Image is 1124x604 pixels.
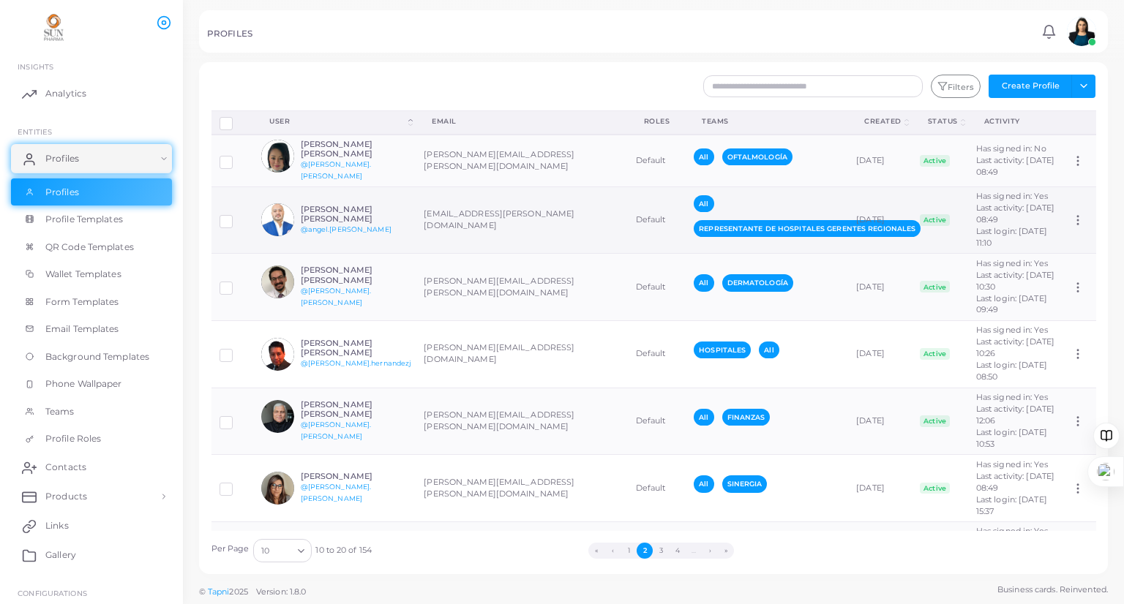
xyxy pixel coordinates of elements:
label: Per Page [211,543,250,555]
span: Last activity: [DATE] 10:26 [976,336,1054,358]
h6: [PERSON_NAME] [301,472,408,481]
span: Last login: [DATE] 11:10 [976,226,1047,248]
div: Roles [644,116,670,127]
span: Email Templates [45,322,119,336]
span: Configurations [18,589,87,597]
span: Form Templates [45,295,119,309]
td: [DATE] [848,320,912,388]
h6: [PERSON_NAME] [PERSON_NAME] [301,339,412,358]
img: avatar [1067,17,1096,46]
div: User [269,116,405,127]
td: Default [628,254,686,321]
span: Has signed in: Yes [976,526,1048,536]
span: Phone Wallpaper [45,377,122,390]
a: Products [11,482,172,511]
span: Active [920,281,951,292]
span: All [694,195,713,212]
span: Last activity: [DATE] 12:06 [976,404,1054,426]
td: Default [628,320,686,388]
a: @[PERSON_NAME].[PERSON_NAME] [301,287,372,306]
span: Links [45,519,69,532]
span: SINERGIA [722,475,768,492]
span: ENTITIES [18,127,52,136]
td: Default [628,455,686,522]
span: All [694,475,713,492]
span: Version: 1.8.0 [256,586,307,597]
a: Profiles [11,178,172,206]
span: Last login: [DATE] 08:50 [976,360,1047,382]
button: Go to page 1 [621,543,637,559]
ul: Pagination [372,543,951,559]
span: 10 to 20 of 154 [315,545,372,556]
a: Form Templates [11,288,172,316]
span: © [199,586,306,598]
span: 2025 [229,586,247,598]
button: Filters [931,75,981,98]
td: [PERSON_NAME][EMAIL_ADDRESS][PERSON_NAME][DOMAIN_NAME] [416,521,627,589]
img: avatar [261,265,294,298]
a: Analytics [11,79,172,108]
td: Default [628,186,686,254]
span: INSIGHTS [18,62,53,71]
td: [DATE] [848,135,912,186]
span: Has signed in: Yes [976,258,1048,268]
span: Contacts [45,461,86,474]
span: Teams [45,405,75,418]
h6: [PERSON_NAME] [PERSON_NAME] [301,265,408,284]
div: Teams [702,116,832,127]
a: Profile Templates [11,205,172,233]
a: Gallery [11,540,172,570]
span: Has signed in: No [976,143,1046,154]
span: Last activity: [DATE] 10:30 [976,270,1054,292]
button: Go to page 2 [637,543,653,559]
td: [EMAIL_ADDRESS][PERSON_NAME][DOMAIN_NAME] [416,186,627,254]
span: Wallet Templates [45,268,121,281]
span: All [759,341,779,358]
input: Search for option [271,543,292,559]
span: Last activity: [DATE] 08:49 [976,471,1054,493]
button: Create Profile [989,75,1072,98]
td: [DATE] [848,388,912,455]
h6: [PERSON_NAME] [PERSON_NAME] [301,140,408,159]
a: Wallet Templates [11,260,172,288]
a: @[PERSON_NAME].[PERSON_NAME] [301,483,372,502]
span: FINANZAS [722,409,771,426]
a: Links [11,511,172,540]
a: Contacts [11,453,172,482]
span: Last login: [DATE] 09:49 [976,293,1047,315]
a: Background Templates [11,343,172,371]
td: [PERSON_NAME][EMAIL_ADDRESS][DOMAIN_NAME] [416,320,627,388]
a: @[PERSON_NAME].[PERSON_NAME] [301,420,372,440]
span: Active [920,415,951,427]
td: [PERSON_NAME][EMAIL_ADDRESS][PERSON_NAME][DOMAIN_NAME] [416,254,627,321]
span: Has signed in: Yes [976,325,1048,335]
button: Go to page 3 [653,543,669,559]
span: DERMATOLOGÍA [722,274,793,291]
td: Default [628,135,686,186]
td: [PERSON_NAME][EMAIL_ADDRESS][PERSON_NAME][DOMAIN_NAME] [416,455,627,522]
a: Tapni [208,586,230,597]
span: Active [920,348,951,360]
h6: [PERSON_NAME] [PERSON_NAME] [301,205,408,224]
h5: PROFILES [207,29,252,39]
span: REPRESENTANTE DE HOSPITALES GERENTES REGIONALES [694,220,921,237]
td: [DATE] [848,254,912,321]
span: Has signed in: Yes [976,459,1048,469]
span: Active [920,155,951,167]
span: 10 [261,543,269,559]
span: Has signed in: Yes [976,191,1048,201]
img: avatar [261,472,294,505]
a: @[PERSON_NAME].hernandezj [301,359,412,367]
a: Profiles [11,144,172,173]
span: Active [920,214,951,226]
span: Profiles [45,186,79,199]
img: avatar [261,203,294,236]
button: Go to previous page [604,543,621,559]
h6: [PERSON_NAME] [PERSON_NAME] [301,400,408,419]
td: [PERSON_NAME][EMAIL_ADDRESS][PERSON_NAME][DOMAIN_NAME] [416,388,627,455]
span: All [694,409,713,426]
span: Last login: [DATE] 15:37 [976,494,1047,516]
a: Phone Wallpaper [11,370,172,398]
span: All [694,274,713,291]
button: Go to last page [718,543,734,559]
